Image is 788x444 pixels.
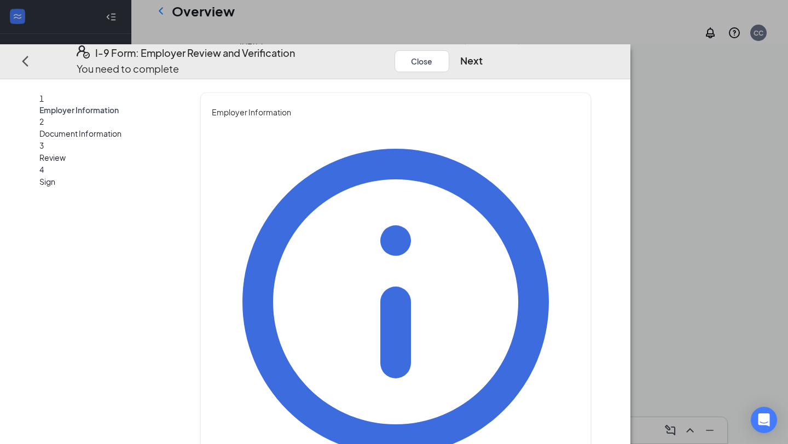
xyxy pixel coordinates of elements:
span: 1 [39,94,44,103]
span: Employer Information [212,106,580,118]
span: 4 [39,165,44,174]
span: Sign [39,176,177,188]
div: Open Intercom Messenger [751,407,777,433]
button: Close [395,50,449,72]
span: Employer Information [39,104,177,115]
button: Next [460,54,483,69]
span: 3 [39,141,44,150]
h4: I-9 Form: Employer Review and Verification [95,45,295,61]
span: 2 [39,116,44,126]
svg: FormI9EVerifyIcon [77,45,90,59]
span: Document Information [39,127,177,139]
p: You need to complete [77,61,295,77]
span: Review [39,151,177,163]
